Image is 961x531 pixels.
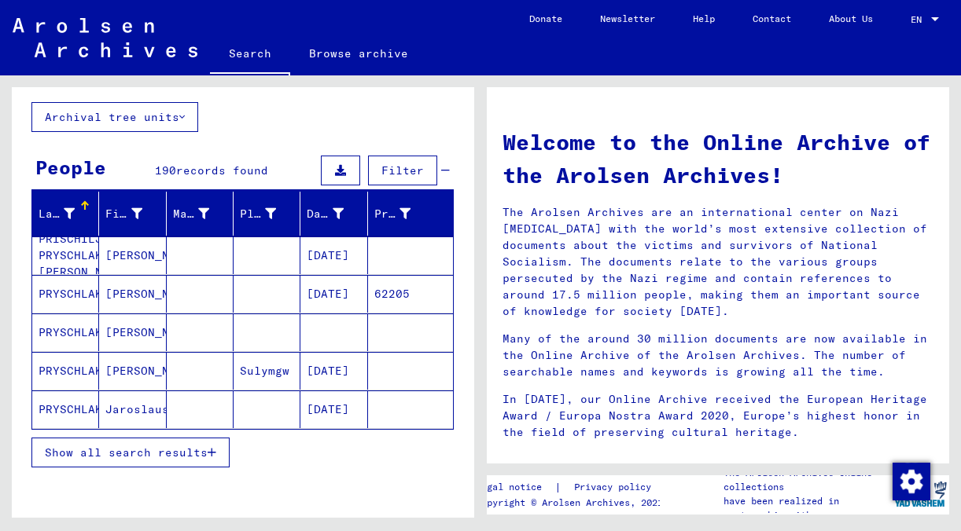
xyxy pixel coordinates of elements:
[911,14,928,25] span: EN
[476,479,670,496] div: |
[381,163,424,178] span: Filter
[167,192,234,236] mat-header-cell: Maiden Name
[45,445,208,460] span: Show all search results
[39,206,75,222] div: Last Name
[173,206,209,222] div: Maiden Name
[368,275,453,313] mat-cell: 62205
[99,236,166,274] mat-cell: [PERSON_NAME]
[300,390,367,428] mat-cell: [DATE]
[503,331,933,380] p: Many of the around 30 million documents are now available in the Online Archive of the Arolsen Ar...
[99,313,166,351] mat-cell: [PERSON_NAME]
[368,156,437,185] button: Filter
[31,102,198,132] button: Archival tree units
[32,192,99,236] mat-header-cell: Last Name
[724,494,892,522] p: have been realized in partnership with
[234,192,300,236] mat-header-cell: Place of Birth
[476,496,670,510] p: Copyright © Arolsen Archives, 2021
[892,462,930,500] div: Change consent
[300,236,367,274] mat-cell: [DATE]
[300,192,367,236] mat-header-cell: Date of Birth
[503,126,933,192] h1: Welcome to the Online Archive of the Arolsen Archives!
[99,352,166,390] mat-cell: [PERSON_NAME]
[300,352,367,390] mat-cell: [DATE]
[368,192,453,236] mat-header-cell: Prisoner #
[32,390,99,428] mat-cell: PRYSCHLAK
[32,275,99,313] mat-cell: PRYSCHLAK
[35,153,106,181] div: People
[31,438,230,467] button: Show all search results
[39,201,98,226] div: Last Name
[893,463,930,500] img: Change consent
[476,479,554,496] a: Legal notice
[13,18,197,57] img: Arolsen_neg.svg
[307,206,343,222] div: Date of Birth
[210,35,290,75] a: Search
[99,192,166,236] mat-header-cell: First Name
[562,479,670,496] a: Privacy policy
[240,201,300,226] div: Place of Birth
[32,313,99,351] mat-cell: PRYSCHLAK
[307,201,366,226] div: Date of Birth
[300,275,367,313] mat-cell: [DATE]
[32,352,99,390] mat-cell: PRYSCHLAK
[240,206,276,222] div: Place of Birth
[503,391,933,441] p: In [DATE], our Online Archive received the European Heritage Award / Europa Nostra Award 2020, Eu...
[173,201,233,226] div: Maiden Name
[176,163,268,178] span: records found
[99,275,166,313] mat-cell: [PERSON_NAME]
[374,201,434,226] div: Prisoner #
[724,466,892,494] p: The Arolsen Archives online collections
[99,390,166,428] mat-cell: Jaroslaus
[374,206,411,222] div: Prisoner #
[503,204,933,320] p: The Arolsen Archives are an international center on Nazi [MEDICAL_DATA] with the world’s most ext...
[105,206,142,222] div: First Name
[234,352,300,390] mat-cell: Sulymgw
[105,201,165,226] div: First Name
[290,35,427,72] a: Browse archive
[155,163,176,178] span: 190
[32,236,99,274] mat-cell: PRISCHILJAJK PRYSCHLAK [PERSON_NAME]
